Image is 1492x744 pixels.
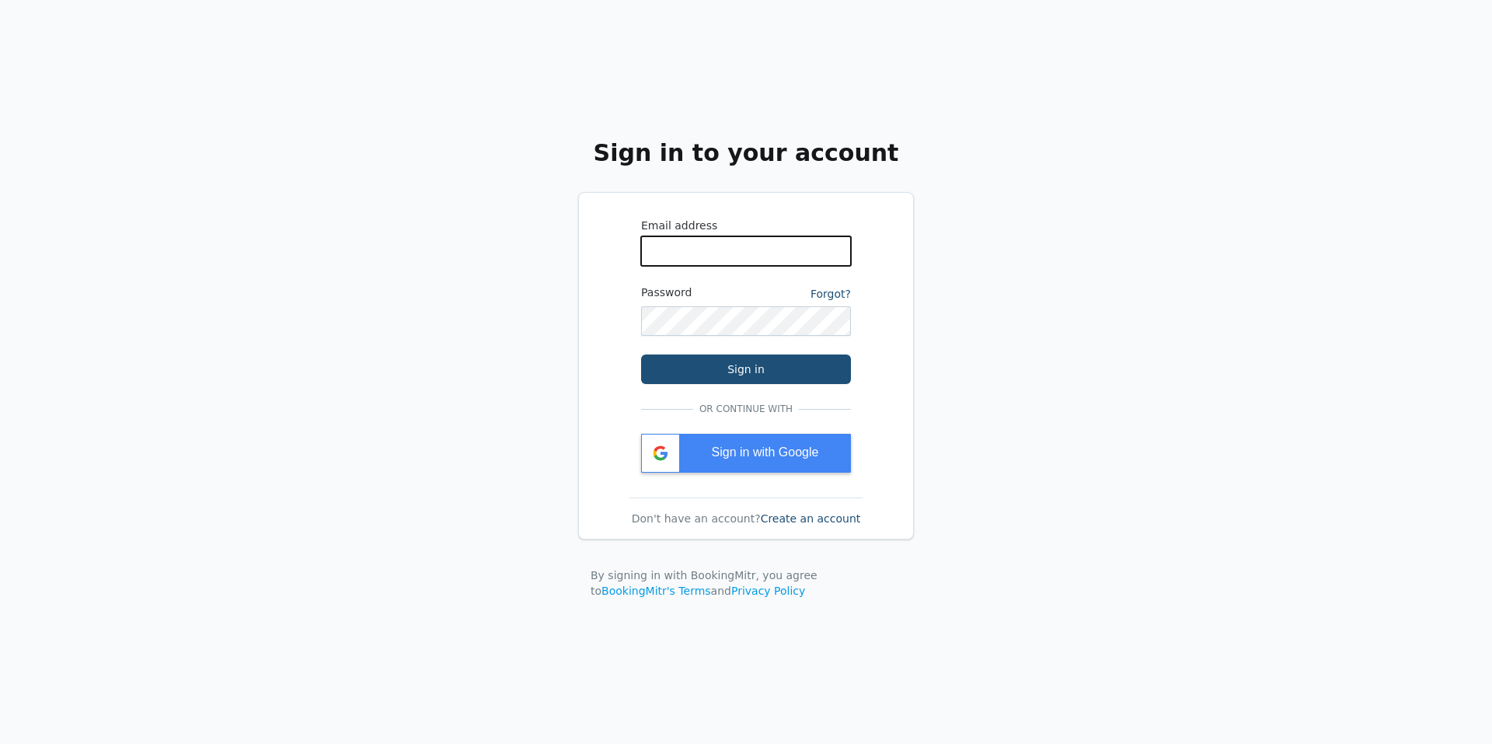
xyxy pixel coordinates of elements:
label: Password [641,285,746,300]
span: Sign in with Google [712,445,819,459]
span: Or continue with [693,403,799,415]
h2: Sign in to your account [572,139,920,167]
div: Sign in with Google [641,434,851,473]
a: Create an account [761,512,861,525]
a: Forgot? [810,288,851,300]
a: BookingMitr's Terms [601,585,711,597]
div: Don't have an account? [622,511,870,526]
span: By signing in with BookingMitr, you agree to [591,569,817,597]
button: Sign in [641,355,851,384]
span: and [711,585,731,597]
a: Privacy Policy [731,585,805,597]
label: Email address [641,218,851,233]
